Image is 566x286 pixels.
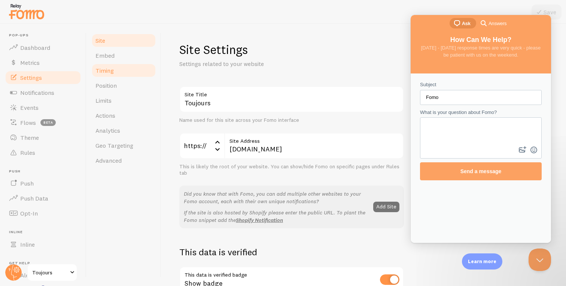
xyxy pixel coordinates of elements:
span: Toujours [32,268,68,277]
span: Actions [95,112,115,119]
a: Rules [4,145,82,160]
input: myhonestcompany.com [224,133,404,159]
span: Site [95,37,105,44]
h1: Site Settings [179,42,404,57]
span: Timing [95,67,114,74]
span: Inline [9,230,82,235]
span: Analytics [95,127,120,134]
span: Push [9,169,82,174]
h2: This data is verified [179,246,404,258]
span: Pop-ups [9,33,82,38]
span: Push Data [20,195,48,202]
p: If the site is also hosted by Shopify please enter the public URL. To plant the Fomo snippet add the [184,209,369,224]
a: Push Data [4,191,82,206]
span: Inline [20,241,35,248]
span: beta [40,119,56,126]
a: Site [91,33,156,48]
a: Advanced [91,153,156,168]
span: Geo Targeting [95,142,133,149]
p: Did you know that with Fomo, you can add multiple other websites to your Fomo account, each with ... [184,190,369,205]
a: Inline [4,237,82,252]
a: Flows beta [4,115,82,130]
button: Add Site [373,202,399,212]
span: Flows [20,119,36,126]
span: Limits [95,97,112,104]
span: Push [20,180,34,187]
div: Name used for this site across your Fomo interface [179,117,404,124]
span: Metrics [20,59,40,66]
a: Geo Targeting [91,138,156,153]
a: Position [91,78,156,93]
a: Metrics [4,55,82,70]
span: Events [20,104,39,111]
a: Limits [91,93,156,108]
a: Push [4,176,82,191]
a: Opt-In [4,206,82,221]
a: Notifications [4,85,82,100]
a: Events [4,100,82,115]
p: Settings related to your website [179,60,359,68]
span: Opt-In [20,210,38,217]
span: Settings [20,74,42,81]
span: Position [95,82,117,89]
span: Get Help [9,261,82,266]
a: Dashboard [4,40,82,55]
a: Theme [4,130,82,145]
p: Learn more [468,258,496,265]
a: Settings [4,70,82,85]
a: Analytics [91,123,156,138]
span: Embed [95,52,115,59]
span: Advanced [95,157,122,164]
img: fomo-relay-logo-orange.svg [8,2,45,21]
a: Embed [91,48,156,63]
label: Site Address [224,133,404,145]
label: Site Title [179,86,404,99]
div: This is likely the root of your website. You can show/hide Fomo on specific pages under Rules tab [179,163,404,177]
iframe: Help Scout Beacon - Close [529,249,551,271]
span: Dashboard [20,44,50,51]
a: Shopify Notification [236,217,283,223]
div: https:// [179,133,224,159]
span: Rules [20,149,35,156]
a: Toujours [27,264,77,282]
iframe: Help Scout Beacon - Live Chat, Contact Form, and Knowledge Base [411,15,551,243]
a: Timing [91,63,156,78]
div: Learn more [462,253,502,270]
a: Actions [91,108,156,123]
span: Notifications [20,89,54,96]
span: Theme [20,134,39,141]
